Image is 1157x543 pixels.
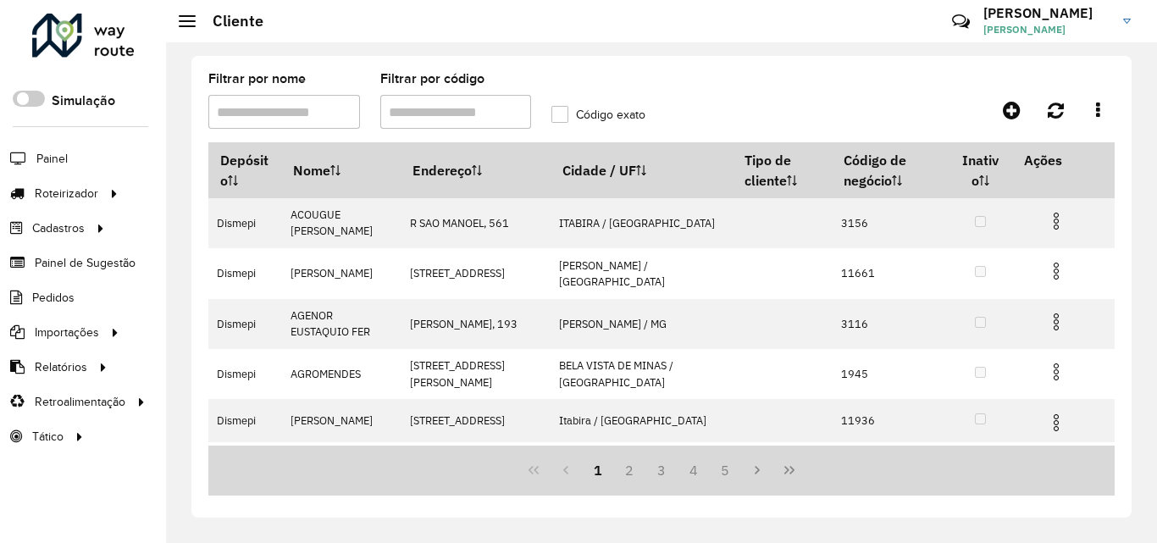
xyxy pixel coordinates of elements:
[832,299,947,349] td: 3116
[551,248,733,298] td: [PERSON_NAME] / [GEOGRAPHIC_DATA]
[208,248,282,298] td: Dismepi
[983,5,1110,21] h3: [PERSON_NAME]
[551,349,733,399] td: BELA VISTA DE MINAS / [GEOGRAPHIC_DATA]
[36,150,68,168] span: Painel
[943,3,979,40] a: Contato Rápido
[1012,142,1114,178] th: Ações
[551,142,733,198] th: Cidade / UF
[32,428,64,446] span: Tático
[208,399,282,442] td: Dismepi
[401,442,551,492] td: [STREET_ADDRESS][PERSON_NAME]
[35,358,87,376] span: Relatórios
[282,299,401,349] td: AGENOR EUSTAQUIO FER
[733,142,833,198] th: Tipo de cliente
[282,399,401,442] td: [PERSON_NAME]
[551,399,733,442] td: Itabira / [GEOGRAPHIC_DATA]
[32,219,85,237] span: Cadastros
[208,198,282,248] td: Dismepi
[208,142,282,198] th: Depósito
[832,349,947,399] td: 1945
[551,106,645,124] label: Código exato
[773,454,805,486] button: Last Page
[32,289,75,307] span: Pedidos
[401,399,551,442] td: [STREET_ADDRESS]
[582,454,614,486] button: 1
[551,442,733,492] td: [PERSON_NAME] / MG
[983,22,1110,37] span: [PERSON_NAME]
[401,248,551,298] td: [STREET_ADDRESS]
[678,454,710,486] button: 4
[401,142,551,198] th: Endereço
[832,399,947,442] td: 11936
[282,198,401,248] td: ACOUGUE [PERSON_NAME]
[645,454,678,486] button: 3
[401,349,551,399] td: [STREET_ADDRESS][PERSON_NAME]
[948,142,1013,198] th: Inativo
[832,442,947,492] td: 2542
[35,185,98,202] span: Roteirizador
[613,454,645,486] button: 2
[208,69,306,89] label: Filtrar por nome
[832,198,947,248] td: 3156
[196,12,263,30] h2: Cliente
[551,299,733,349] td: [PERSON_NAME] / MG
[401,198,551,248] td: R SAO MANOEL, 561
[35,254,136,272] span: Painel de Sugestão
[282,142,401,198] th: Nome
[35,393,125,411] span: Retroalimentação
[832,142,947,198] th: Código de negócio
[380,69,484,89] label: Filtrar por código
[832,248,947,298] td: 11661
[710,454,742,486] button: 5
[401,299,551,349] td: [PERSON_NAME], 193
[741,454,773,486] button: Next Page
[282,248,401,298] td: [PERSON_NAME]
[208,442,282,492] td: Dismepi
[551,198,733,248] td: ITABIRA / [GEOGRAPHIC_DATA]
[208,299,282,349] td: Dismepi
[208,349,282,399] td: Dismepi
[35,324,99,341] span: Importações
[282,349,401,399] td: AGROMENDES
[52,91,115,111] label: Simulação
[282,442,401,492] td: [PERSON_NAME] M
